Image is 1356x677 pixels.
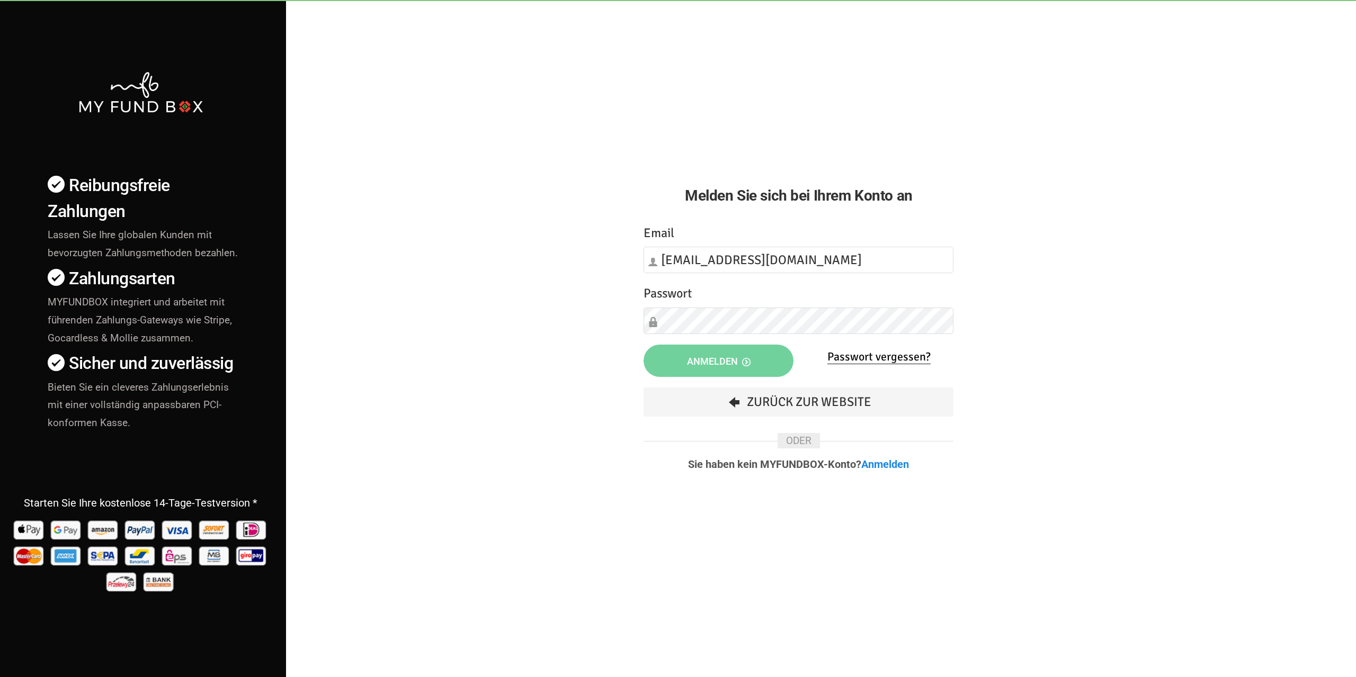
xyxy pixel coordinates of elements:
[644,223,674,243] label: Email
[48,350,244,376] h4: Sicher und zuverlässig
[198,543,232,568] img: mb Pay
[86,543,121,568] img: sepa Pay
[644,184,953,207] h2: Melden Sie sich bei Ihrem Konto an
[48,381,229,429] span: Bieten Sie ein cleveres Zahlungserlebnis mit einer vollständig anpassbaren PCI-konformen Kasse.
[123,543,158,568] img: Bancontact Pay
[644,345,793,377] button: Anmelden
[105,568,139,594] img: p24 Pay
[48,229,238,259] span: Lassen Sie Ihre globalen Kunden mit bevorzugten Zahlungsmethoden bezahlen.
[827,349,931,364] a: Passwort vergessen?
[49,517,84,543] img: Google Pay
[644,459,953,470] p: Sie haben kein MYFUNDBOX-Konto?
[49,543,84,568] img: american_express Pay
[77,70,204,114] img: mfbwhite.png
[687,356,751,367] span: Anmelden
[235,543,269,568] img: giropay
[644,247,953,273] input: Email
[48,266,244,292] h4: Zahlungsarten
[644,387,953,417] a: Zurück zur Website
[12,543,47,568] img: Mastercard Pay
[12,517,47,543] img: Apple Pay
[142,568,176,594] img: banktransfer
[123,517,158,543] img: Paypal
[160,543,195,568] img: EPS Pay
[48,173,244,224] h4: Reibungsfreie Zahlungen
[861,458,909,471] a: Anmelden
[235,517,269,543] img: Ideal Pay
[644,284,692,303] label: Passwort
[198,517,232,543] img: Sofort Pay
[48,296,232,344] span: MYFUNDBOX integriert und arbeitet mit führenden Zahlungs-Gateways wie Stripe, Gocardless & Mollie...
[86,517,121,543] img: Amazon
[160,517,195,543] img: Visa
[778,433,820,448] span: ODER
